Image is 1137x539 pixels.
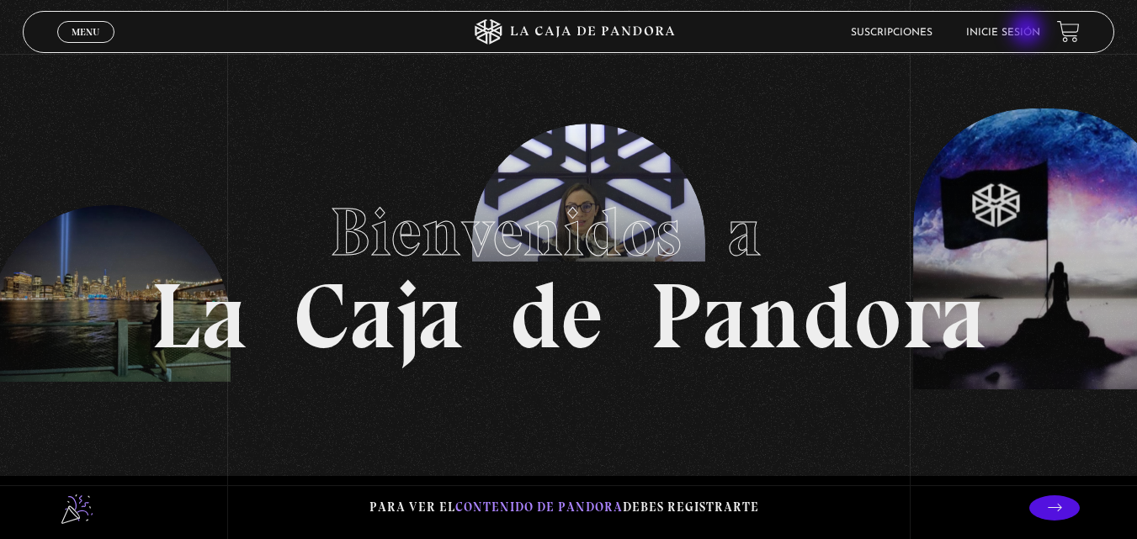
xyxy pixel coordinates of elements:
a: Suscripciones [851,28,932,38]
h1: La Caja de Pandora [151,177,986,362]
span: Cerrar [66,41,105,53]
span: Menu [72,27,99,37]
span: contenido de Pandora [455,499,623,515]
span: Bienvenidos a [330,192,808,272]
a: Inicie sesión [966,28,1040,38]
p: Para ver el debes registrarte [369,496,759,519]
a: View your shopping cart [1057,20,1080,43]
